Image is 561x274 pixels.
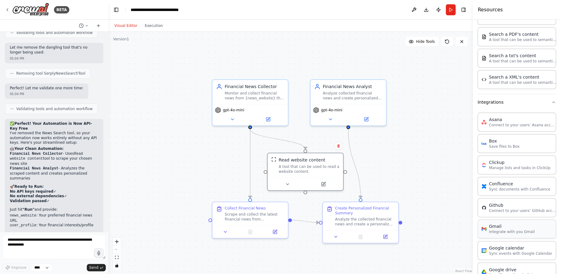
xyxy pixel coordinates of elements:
[112,6,120,14] button: Hide left sidebar
[11,265,26,270] span: Improve
[10,223,36,228] code: user_profile
[489,245,552,251] div: Google calendar
[478,94,556,110] button: Integrations
[10,189,53,194] strong: No API keys required
[489,53,556,59] div: Search a txt's content
[349,116,384,123] button: Open in side panel
[16,106,93,111] span: Validating tools and automation workflow
[482,248,487,253] img: Google Calendar
[10,166,58,171] code: Financial News Analyst
[489,159,551,165] div: Clickup
[113,254,121,261] button: fit view
[271,157,276,162] img: ScrapeWebsiteTool
[10,213,98,223] li: : Your preferred financial news URL
[323,83,382,90] div: Financial News Analyst
[489,223,535,229] div: Gmail
[225,212,284,222] div: Scrape and collect the latest financial news from {news_website}. Focus on identifying headlines,...
[14,146,63,151] strong: Your Clean Automation:
[489,80,556,85] p: A tool that can be used to semantic search a query from a XML's content.
[225,83,284,90] div: Financial News Collector
[489,31,556,37] div: Search a PDF's content
[489,59,556,64] p: A tool that can be used to semantic search a query from a txt's content.
[10,146,98,151] h2: 🤖
[334,142,342,150] button: Delete node
[279,164,339,174] div: A tool that can be used to read a website content.
[94,248,103,257] button: Click to speak your automation idea
[267,153,344,191] div: ScrapeWebsiteToolRead website contentA tool that can be used to read a website content.
[10,121,98,131] h2: ✅
[323,91,382,101] div: Analyze collected financial news and create personalized summaries highlighting key developments ...
[455,269,472,273] a: React Flow attribution
[113,246,121,254] button: zoom out
[10,194,64,198] strong: No external dependencies
[16,71,85,76] span: Removing tool SerplyNewsSearchTool
[237,228,263,235] button: No output available
[10,86,83,91] p: Perfect! Let me validate one more time:
[247,129,308,149] g: Edge from 045c03a7-415a-4e9d-8bc7-14c1f008d2e2 to fdfe9695-0671-42c4-b207-892a8ae039d9
[14,184,44,189] strong: Ready to Run:
[10,213,36,218] code: news_website
[212,202,288,239] div: Collect Financial NewsScrape and collect the latest financial news from {news_website}. Focus on ...
[459,6,468,14] button: Hide right sidebar
[482,162,487,167] img: ClickUp
[131,7,194,13] nav: breadcrumb
[76,22,91,29] button: Switch to previous chat
[113,238,121,246] button: zoom in
[10,194,98,199] li: ✓
[482,226,487,231] img: Gmail
[321,108,342,113] span: gpt-4o-mini
[10,92,83,96] div: 05:04 PM
[10,189,98,194] li: ✓
[489,251,552,256] p: Sync events with Google Calendar
[16,30,93,35] span: Validating tools and automation workflow
[23,207,35,212] strong: "Run"
[405,37,438,46] button: Hide Tools
[482,205,487,210] img: GitHub
[478,6,503,13] h4: Resources
[489,208,556,213] p: Connect to your users’ GitHub accounts
[335,217,395,227] div: Analyze the collected financial news and create a personalized summary for {user_profile}. Filter...
[482,56,487,61] img: TXTSearchTool
[489,74,556,80] div: Search a XML's content
[489,144,520,149] p: Save files to Box
[416,39,435,44] span: Hide Tools
[10,184,98,189] h2: 🚀
[10,199,47,203] strong: Validation passed
[489,117,556,123] div: Asana
[10,45,98,55] p: Let me remove the dangling tool that's no longer being used:
[10,131,98,145] p: I've removed the News Search tool, so your automation now works entirely without any API keys. He...
[489,138,520,144] div: Box
[292,217,319,225] g: Edge from 81a6097f-028b-4cdc-9f7c-1c652e68301c to 4d3d9b58-8337-4be0-9e89-bd3e14544166
[264,228,285,235] button: Open in side panel
[335,206,395,216] div: Create Personalized Financial Summary
[279,157,325,163] div: Read website content
[10,223,98,228] li: : Your financial interests/profile
[10,56,98,61] div: 05:04 PM
[247,129,253,198] g: Edge from 045c03a7-415a-4e9d-8bc7-14c1f008d2e2 to 81a6097f-028b-4cdc-9f7c-1c652e68301c
[348,233,374,240] button: No output available
[111,22,141,29] button: Visual Editor
[306,180,341,188] button: Open in side panel
[10,152,63,156] code: Financial News Collector
[212,79,288,126] div: Financial News CollectorMonitor and collect financial news from {news_website} that could potenti...
[482,77,487,82] img: XMLSearchTool
[10,199,98,204] li: ✓
[310,79,387,126] div: Financial News AnalystAnalyze collected financial news and create personalized summaries highligh...
[482,34,487,39] img: PDFSearchTool
[141,22,166,29] button: Execution
[489,37,556,42] p: A tool that can be used to semantic search a query from a PDF's content.
[225,206,266,211] div: Collect Financial News
[482,184,487,189] img: Confluence
[113,238,121,269] div: React Flow controls
[345,129,364,198] g: Edge from daf19222-d5c2-48dc-aba4-57b352cb04b9 to 4d3d9b58-8337-4be0-9e89-bd3e14544166
[10,207,98,212] p: Just hit and provide:
[251,116,285,123] button: Open in side panel
[10,121,92,131] strong: Perfect! Your Automation is Now API-Key Free
[489,187,550,192] p: Sync documents with Confluence
[489,229,535,234] p: Integrate with you Gmail
[223,108,244,113] span: gpt-4o-mini
[489,202,556,208] div: Github
[10,151,98,166] li: - Uses tool to scrape your chosen news site
[10,166,98,181] li: - Analyzes the scraped content and creates personalized summaries
[482,120,487,124] img: Asana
